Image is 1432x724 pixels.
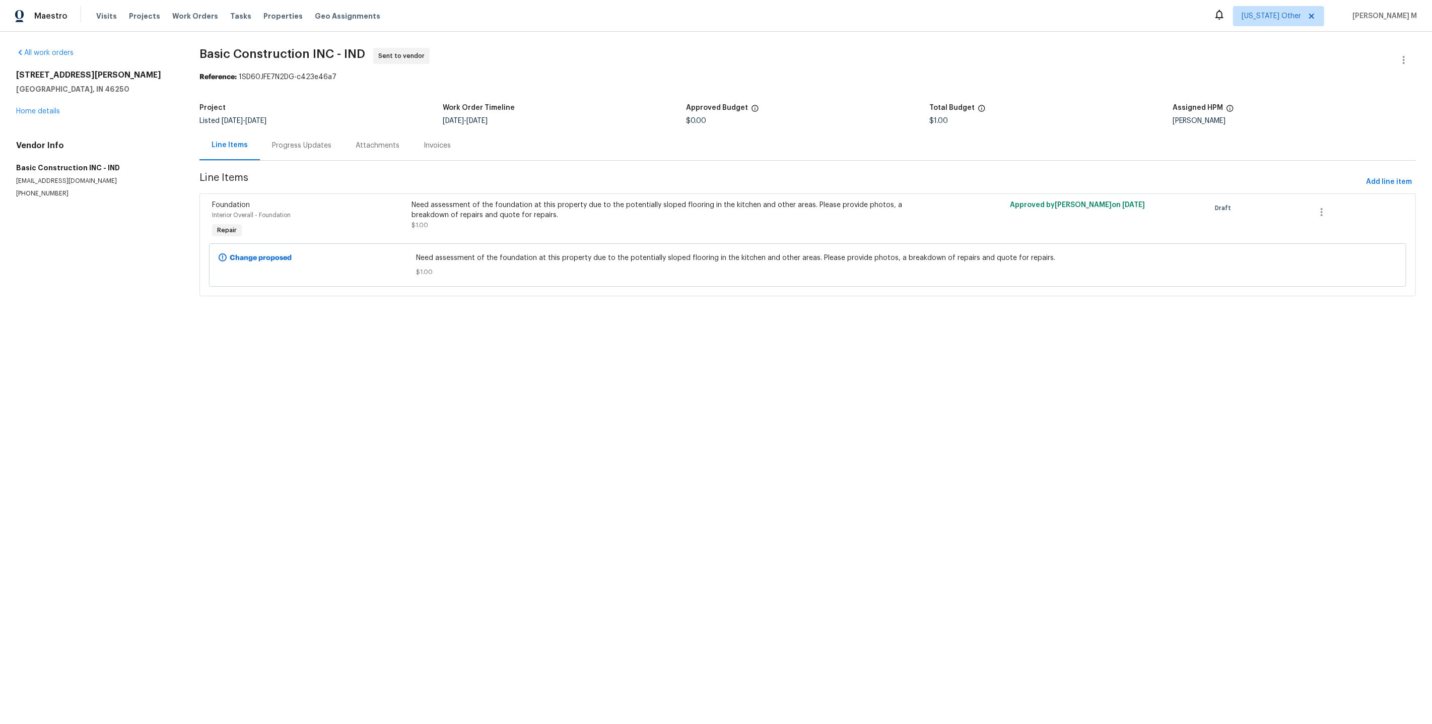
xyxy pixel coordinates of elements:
[199,72,1416,82] div: 1SD60JFE7N2DG-c423e46a7
[1366,176,1412,188] span: Add line item
[416,253,1199,263] span: Need assessment of the foundation at this property due to the potentially sloped flooring in the ...
[1215,203,1235,213] span: Draft
[272,141,331,151] div: Progress Updates
[16,108,60,115] a: Home details
[222,117,266,124] span: -
[1173,117,1416,124] div: [PERSON_NAME]
[16,84,175,94] h5: [GEOGRAPHIC_DATA], IN 46250
[199,117,266,124] span: Listed
[686,104,748,111] h5: Approved Budget
[686,117,706,124] span: $0.00
[1226,104,1234,117] span: The hpm assigned to this work order.
[34,11,67,21] span: Maestro
[315,11,380,21] span: Geo Assignments
[96,11,117,21] span: Visits
[412,200,904,220] div: Need assessment of the foundation at this property due to the potentially sloped flooring in the ...
[929,117,948,124] span: $1.00
[129,11,160,21] span: Projects
[16,49,74,56] a: All work orders
[16,163,175,173] h5: Basic Construction INC - IND
[1348,11,1417,21] span: [PERSON_NAME] M
[751,104,759,117] span: The total cost of line items that have been approved by both Opendoor and the Trade Partner. This...
[199,48,365,60] span: Basic Construction INC - IND
[230,13,251,20] span: Tasks
[1123,202,1145,209] span: [DATE]
[16,70,175,80] h2: [STREET_ADDRESS][PERSON_NAME]
[230,254,292,261] b: Change proposed
[1010,202,1145,209] span: Approved by [PERSON_NAME] on
[378,51,429,61] span: Sent to vendor
[16,177,175,185] p: [EMAIL_ADDRESS][DOMAIN_NAME]
[1242,11,1301,21] span: [US_STATE] Other
[199,74,237,81] b: Reference:
[199,173,1362,191] span: Line Items
[245,117,266,124] span: [DATE]
[199,104,226,111] h5: Project
[212,212,291,218] span: Interior Overall - Foundation
[929,104,975,111] h5: Total Budget
[412,222,428,228] span: $1.00
[466,117,488,124] span: [DATE]
[416,267,1199,277] span: $1.00
[1173,104,1223,111] h5: Assigned HPM
[263,11,303,21] span: Properties
[213,225,241,235] span: Repair
[978,104,986,117] span: The total cost of line items that have been proposed by Opendoor. This sum includes line items th...
[443,117,488,124] span: -
[212,140,248,150] div: Line Items
[16,141,175,151] h4: Vendor Info
[212,202,250,209] span: Foundation
[1362,173,1416,191] button: Add line item
[172,11,218,21] span: Work Orders
[424,141,451,151] div: Invoices
[443,117,464,124] span: [DATE]
[222,117,243,124] span: [DATE]
[443,104,515,111] h5: Work Order Timeline
[16,189,175,198] p: [PHONE_NUMBER]
[356,141,399,151] div: Attachments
